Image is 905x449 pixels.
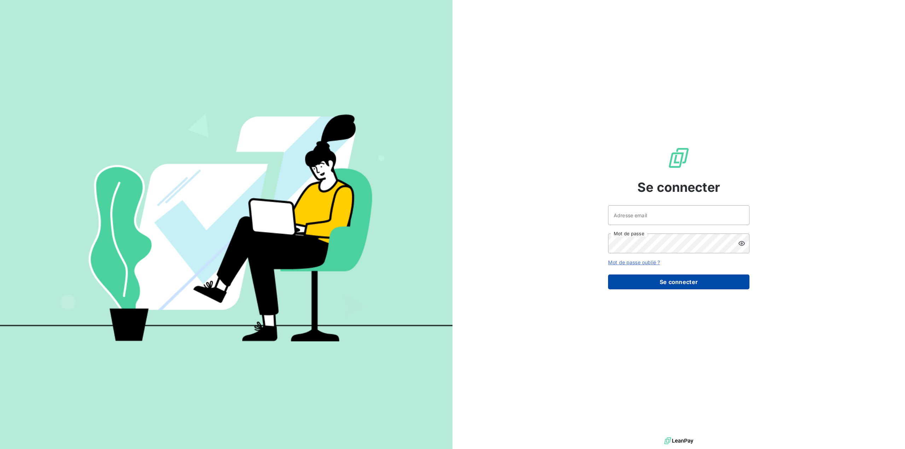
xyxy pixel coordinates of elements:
[664,436,693,446] img: logo
[608,205,749,225] input: placeholder
[667,147,690,169] img: Logo LeanPay
[608,274,749,289] button: Se connecter
[637,178,720,197] span: Se connecter
[608,259,660,265] a: Mot de passe oublié ?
